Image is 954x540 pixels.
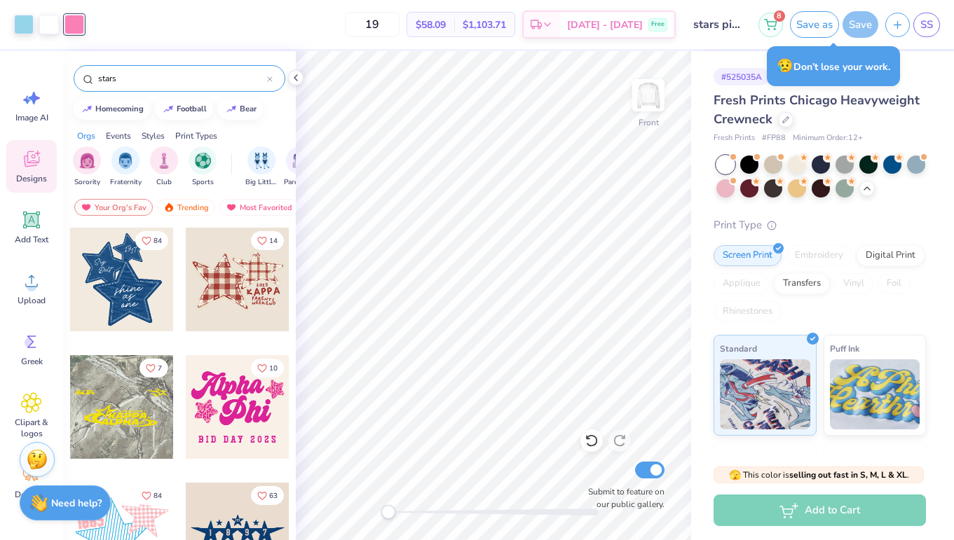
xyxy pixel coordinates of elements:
span: Puff Ink [830,341,859,356]
button: Like [251,359,284,378]
button: filter button [245,146,278,188]
span: Fresh Prints Chicago Heavyweight Crewneck [714,92,920,127]
button: Like [139,359,168,378]
div: bear [240,105,257,113]
span: Metallic & Glitter Ink [830,449,913,464]
span: Sports [192,177,214,188]
img: Puff Ink [830,359,920,429]
button: Like [135,486,168,505]
span: 84 [154,237,162,244]
span: Fresh Prints [714,132,755,144]
div: Print Type [714,217,926,233]
span: Decorate [15,489,48,500]
span: Neon Ink [720,449,754,464]
img: Standard [720,359,810,429]
img: trending.gif [163,202,175,212]
button: bear [218,99,263,120]
span: $1,103.71 [463,18,506,32]
span: SS [920,17,933,33]
span: 7 [158,365,162,372]
div: filter for Club [150,146,178,188]
button: filter button [110,146,142,188]
span: Parent's Weekend [284,177,316,188]
img: Parent's Weekend Image [292,153,308,169]
span: Upload [18,295,46,306]
span: Add Text [15,234,48,245]
img: trend_line.gif [163,105,174,113]
div: Print Types [175,130,217,142]
a: SS [913,13,940,37]
div: homecoming [95,105,144,113]
input: Try "Alpha" [97,71,267,85]
div: football [177,105,207,113]
div: filter for Sorority [73,146,101,188]
span: 84 [154,492,162,499]
button: filter button [189,146,217,188]
button: filter button [150,146,178,188]
img: Front [634,81,662,109]
span: 🫣 [729,469,741,482]
button: Like [251,231,284,250]
div: Front [639,116,659,129]
span: 8 [774,11,785,22]
span: Free [651,20,665,29]
button: Like [135,231,168,250]
span: 😥 [777,57,793,75]
div: # 525035A [714,68,770,85]
span: Designs [16,173,47,184]
span: 63 [269,492,278,499]
img: trend_line.gif [81,105,93,113]
div: Orgs [77,130,95,142]
button: Like [251,486,284,505]
span: [DATE] - [DATE] [567,18,643,32]
img: Club Image [156,153,172,169]
img: most_fav.gif [81,202,92,212]
img: Big Little Reveal Image [254,153,269,169]
span: $58.09 [416,18,446,32]
input: Untitled Design [683,11,751,39]
div: Trending [157,199,215,216]
button: homecoming [74,99,150,120]
input: – – [345,12,400,37]
span: 14 [269,237,278,244]
span: Standard [720,341,757,356]
button: Save as [790,11,839,38]
span: This color is . [729,469,909,481]
span: Minimum Order: 12 + [793,132,863,144]
div: Your Org's Fav [74,199,153,216]
span: Image AI [15,112,48,123]
div: Styles [142,130,165,142]
div: filter for Big Little Reveal [245,146,278,188]
span: Greek [21,356,43,367]
label: Submit to feature on our public gallery. [580,485,665,511]
div: Foil [878,273,911,294]
span: Sorority [74,177,100,188]
div: Most Favorited [219,199,299,216]
button: filter button [73,146,101,188]
div: Digital Print [857,245,925,266]
div: filter for Fraternity [110,146,142,188]
span: # FP88 [762,132,786,144]
div: Applique [714,273,770,294]
div: Embroidery [786,245,852,266]
span: 10 [269,365,278,372]
span: Fraternity [110,177,142,188]
img: Fraternity Image [118,153,133,169]
button: filter button [284,146,316,188]
div: Screen Print [714,245,782,266]
div: Rhinestones [714,301,782,322]
div: Vinyl [834,273,873,294]
img: most_fav.gif [226,202,237,212]
button: 8 [758,13,783,37]
img: trend_line.gif [226,105,237,113]
img: Sorority Image [79,153,95,169]
div: Accessibility label [381,505,395,519]
span: Big Little Reveal [245,177,278,188]
div: filter for Sports [189,146,217,188]
div: Events [106,130,131,142]
span: Club [156,177,172,188]
img: Sports Image [195,153,211,169]
div: Transfers [774,273,830,294]
span: Clipart & logos [8,417,55,439]
button: football [155,99,213,120]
